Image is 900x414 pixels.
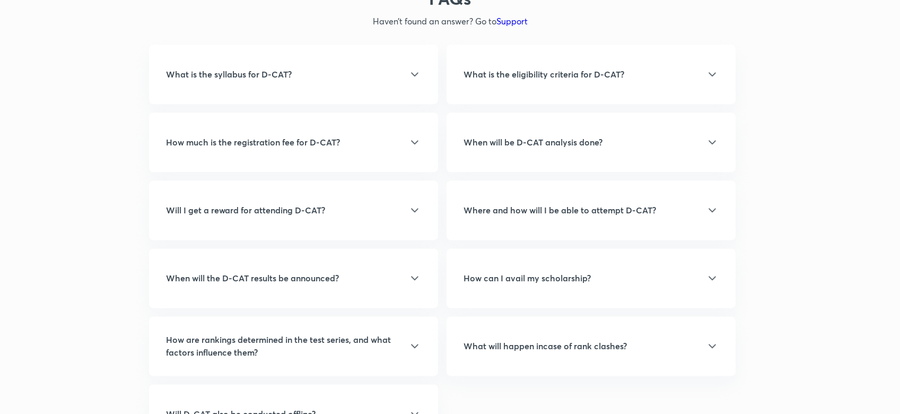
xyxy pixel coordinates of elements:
[464,68,624,81] h5: What is the eligibility criteria for D-CAT?
[149,15,752,28] p: Haven’t found an answer? Go to
[166,272,339,284] h5: When will the D-CAT results be announced?
[166,136,340,149] h5: How much is the registration fee for D-CAT?
[464,340,627,352] h5: What will happen incase of rank clashes?
[166,333,408,359] h5: How are rankings determined in the test series, and what factors influence them?
[464,272,591,284] h5: How can I avail my scholarship?
[166,204,325,217] h5: Will I get a reward for attending D-CAT?
[166,68,292,81] h5: What is the syllabus for D-CAT?
[464,204,656,217] h5: Where and how will I be able to attempt D-CAT?
[464,136,602,149] h5: When will be D-CAT analysis done?
[496,15,528,27] a: Support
